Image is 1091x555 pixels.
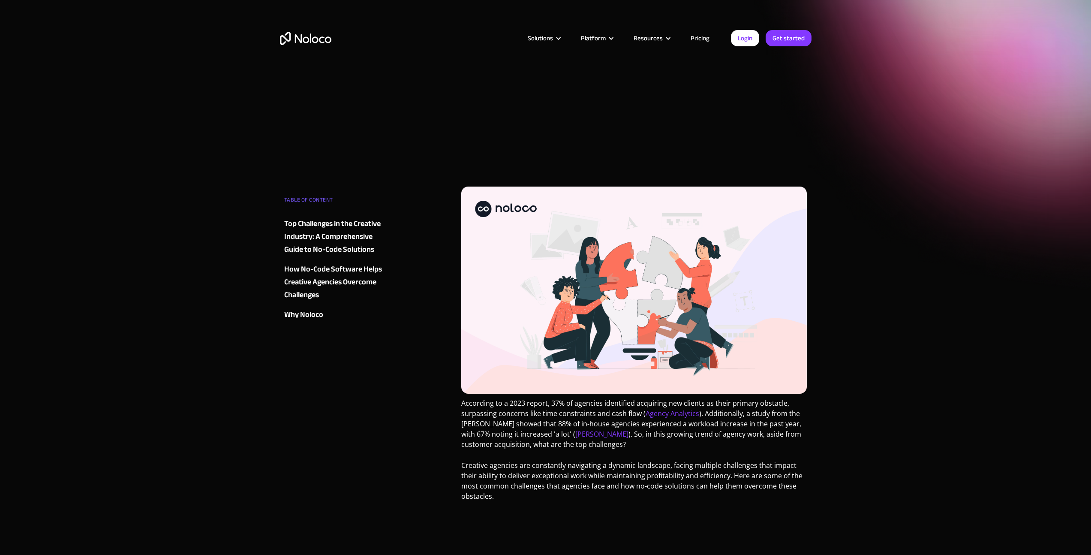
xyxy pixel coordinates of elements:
div: Solutions [517,33,570,44]
div: Platform [570,33,623,44]
p: Creative agencies are constantly navigating a dynamic landscape, facing multiple challenges that ... [461,460,807,508]
a: Agency Analytics [646,409,699,418]
a: Login [731,30,759,46]
a: [PERSON_NAME] [575,429,628,439]
p: ‍ [461,512,807,529]
div: Resources [634,33,663,44]
a: Why Noloco [284,308,388,321]
a: Top Challenges in the Creative Industry: A Comprehensive Guide to No-Code Solutions [284,217,388,256]
div: Solutions [528,33,553,44]
a: home [280,32,331,45]
div: Why Noloco [284,308,323,321]
div: Platform [581,33,606,44]
div: TABLE OF CONTENT [284,193,388,211]
a: Pricing [680,33,720,44]
p: According to a 2023 report, 37% of agencies identified acquiring new clients as their primary obs... [461,398,807,456]
div: Resources [623,33,680,44]
a: How No-Code Software Helps Creative Agencies Overcome Challenges [284,263,388,302]
a: Get started [766,30,811,46]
